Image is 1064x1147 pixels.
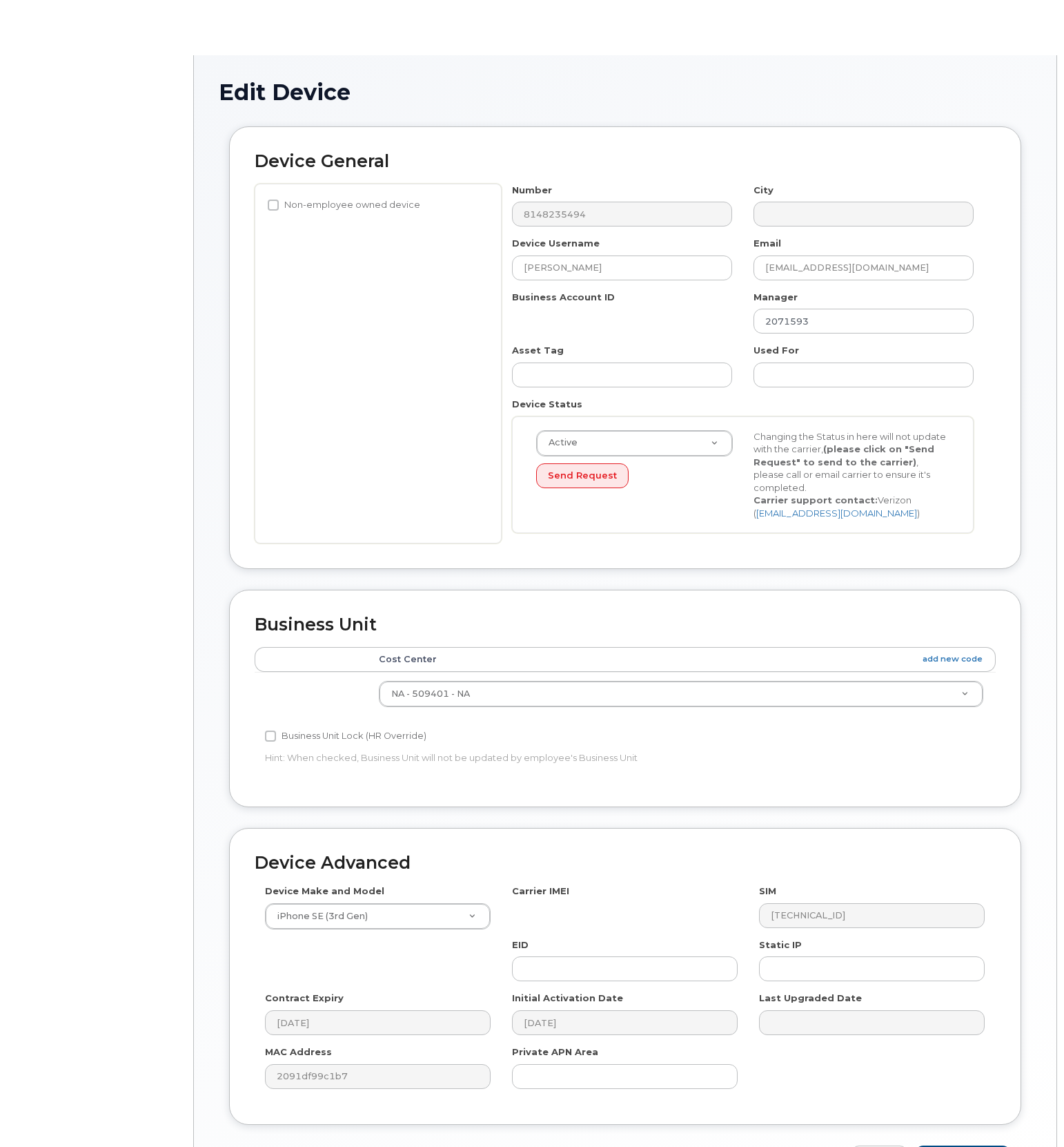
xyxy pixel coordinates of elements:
label: Used For [753,344,799,357]
strong: (please click on "Send Request" to send to the carrier) [753,443,934,468]
label: Device Status [512,398,582,411]
label: Static IP [759,938,802,952]
input: Select manager [753,309,974,334]
label: SIM [759,885,776,898]
h2: Business Unit [255,615,996,635]
th: Cost Center [366,647,996,672]
button: Send Request [536,463,629,489]
a: iPhone SE (3rd Gen) [266,904,490,929]
label: Manager [753,291,798,304]
label: Device Username [512,237,600,250]
div: Changing the Status in here will not update with the carrier, , please call or email carrier to e... [743,430,960,520]
label: Email [753,237,781,250]
h1: Edit Device [219,80,1032,104]
label: Private APN Area [512,1045,598,1059]
label: Last Upgraded Date [759,992,862,1005]
a: [EMAIL_ADDRESS][DOMAIN_NAME] [756,508,917,519]
label: Initial Activation Date [512,992,623,1005]
label: EID [512,938,529,952]
a: add new code [923,653,983,665]
a: NA - 509401 - NA [380,682,983,706]
label: Contract Expiry [265,992,344,1005]
label: Asset Tag [512,344,564,357]
label: City [753,184,774,197]
label: Device Make and Model [265,885,384,898]
label: Business Unit Lock (HR Override) [265,728,426,744]
span: NA - 509401 - NA [391,688,470,699]
input: Non-employee owned device [268,200,279,211]
h2: Device Advanced [255,854,996,873]
label: Carrier IMEI [512,885,569,898]
h2: Device General [255,152,996,171]
input: Business Unit Lock (HR Override) [265,731,276,742]
strong: Carrier support contact: [753,494,878,505]
span: Active [540,436,578,449]
label: Business Account ID [512,291,615,304]
label: Number [512,184,552,197]
label: Non-employee owned device [268,197,420,213]
label: MAC Address [265,1045,332,1059]
span: iPhone SE (3rd Gen) [269,910,368,923]
a: Active [537,431,732,456]
p: Hint: When checked, Business Unit will not be updated by employee's Business Unit [265,751,738,764]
